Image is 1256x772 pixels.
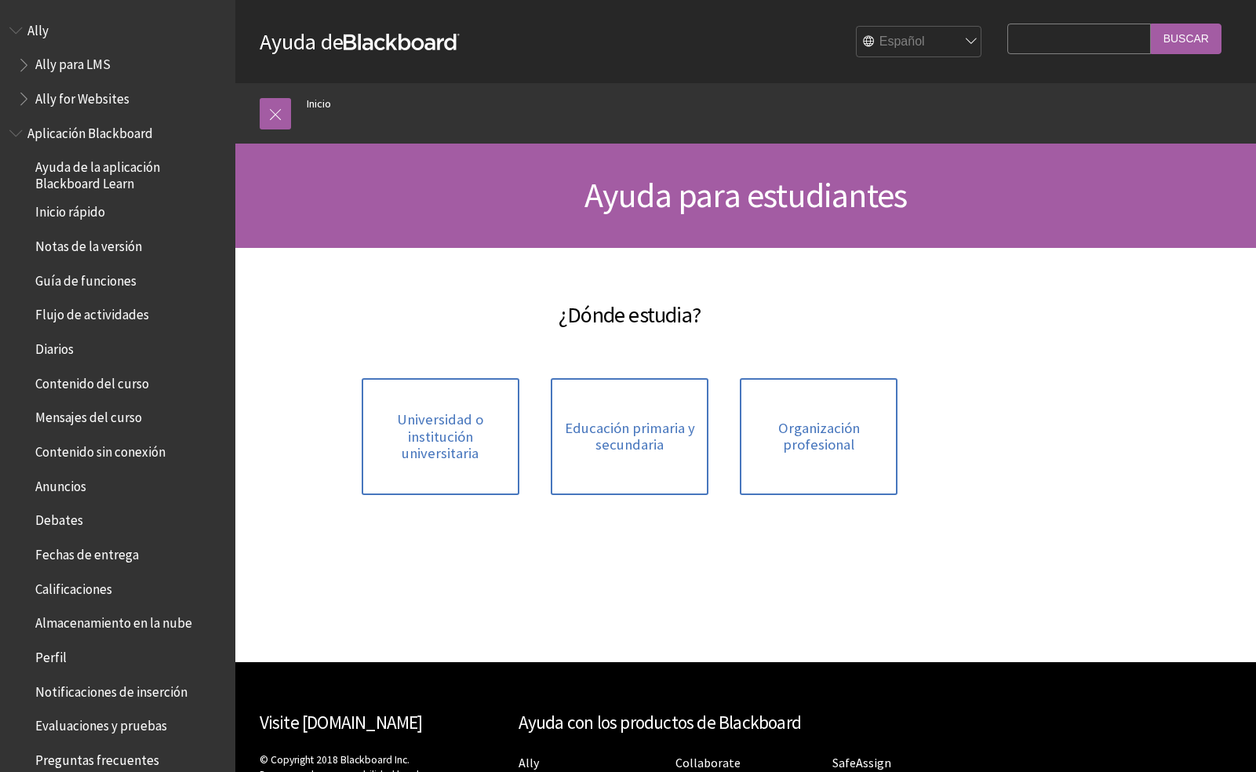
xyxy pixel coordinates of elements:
[35,268,137,289] span: Guía de funciones
[35,473,86,494] span: Anuncios
[1151,24,1221,54] input: Buscar
[35,610,192,632] span: Almacenamiento en la nube
[35,679,187,700] span: Notificaciones de inserción
[35,576,112,597] span: Calificaciones
[857,27,982,58] select: Site Language Selector
[519,709,974,737] h2: Ayuda con los productos de Blackboard
[27,120,153,141] span: Aplicación Blackboard
[35,508,83,529] span: Debates
[9,17,226,112] nav: Book outline for Anthology Ally Help
[560,420,699,453] span: Educación primaria y secundaria
[35,405,142,426] span: Mensajes del curso
[362,378,519,495] a: Universidad o institución universitaria
[260,711,423,734] a: Visite [DOMAIN_NAME]
[35,52,111,73] span: Ally para LMS
[740,378,897,495] a: Organización profesional
[35,155,224,191] span: Ayuda de la aplicación Blackboard Learn
[35,439,166,460] span: Contenido sin conexión
[35,199,105,220] span: Inicio rápido
[251,279,1008,331] h2: ¿Dónde estudia?
[584,173,907,217] span: Ayuda para estudiantes
[35,370,149,391] span: Contenido del curso
[35,747,159,768] span: Preguntas frecuentes
[749,420,888,453] span: Organización profesional
[551,378,708,495] a: Educación primaria y secundaria
[344,34,460,50] strong: Blackboard
[675,755,741,771] a: Collaborate
[35,336,74,357] span: Diarios
[35,644,67,665] span: Perfil
[35,233,142,254] span: Notas de la versión
[35,713,167,734] span: Evaluaciones y pruebas
[371,411,510,462] span: Universidad o institución universitaria
[307,94,331,114] a: Inicio
[35,86,129,107] span: Ally for Websites
[35,541,139,563] span: Fechas de entrega
[27,17,49,38] span: Ally
[832,755,891,771] a: SafeAssign
[519,755,539,771] a: Ally
[260,27,460,56] a: Ayuda deBlackboard
[35,302,149,323] span: Flujo de actividades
